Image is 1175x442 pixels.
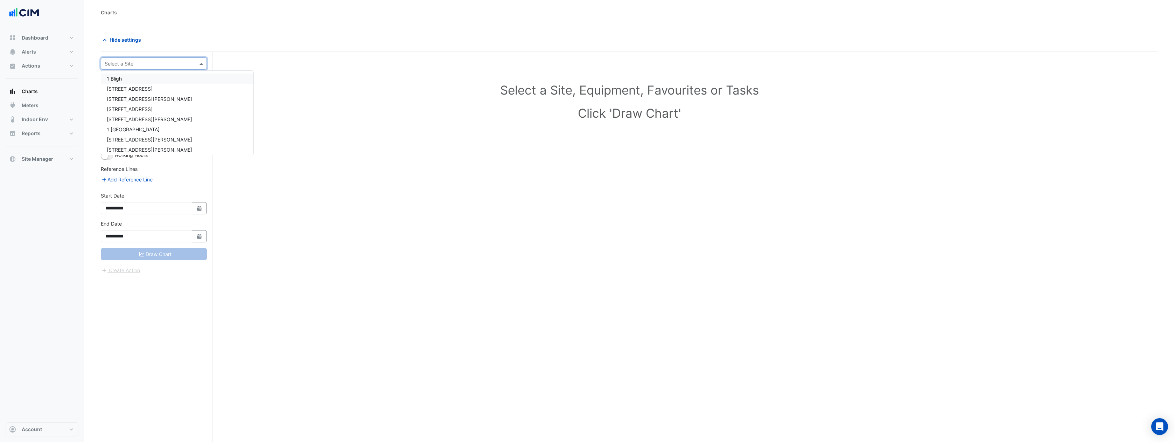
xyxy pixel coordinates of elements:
[101,9,117,16] div: Charts
[6,126,78,140] button: Reports
[1151,418,1168,435] div: Open Intercom Messenger
[101,70,254,155] ng-dropdown-panel: Options list
[107,147,192,153] span: [STREET_ADDRESS][PERSON_NAME]
[6,45,78,59] button: Alerts
[6,152,78,166] button: Site Manager
[9,102,16,109] app-icon: Meters
[101,165,138,173] label: Reference Lines
[101,192,124,199] label: Start Date
[9,62,16,69] app-icon: Actions
[101,34,146,46] button: Hide settings
[22,48,36,55] span: Alerts
[114,152,148,158] span: Working Hours
[101,175,153,184] button: Add Reference Line
[8,6,40,20] img: Company Logo
[22,62,40,69] span: Actions
[22,156,53,163] span: Site Manager
[9,130,16,137] app-icon: Reports
[196,205,203,211] fa-icon: Select Date
[6,84,78,98] button: Charts
[6,59,78,73] button: Actions
[9,88,16,95] app-icon: Charts
[22,102,39,109] span: Meters
[9,34,16,41] app-icon: Dashboard
[22,116,48,123] span: Indoor Env
[107,86,153,92] span: [STREET_ADDRESS]
[6,98,78,112] button: Meters
[6,31,78,45] button: Dashboard
[107,126,160,132] span: 1 [GEOGRAPHIC_DATA]
[107,106,153,112] span: [STREET_ADDRESS]
[22,88,38,95] span: Charts
[9,48,16,55] app-icon: Alerts
[107,137,192,143] span: [STREET_ADDRESS][PERSON_NAME]
[22,426,42,433] span: Account
[101,267,140,272] app-escalated-ticket-create-button: Please correct errors first
[22,34,48,41] span: Dashboard
[9,116,16,123] app-icon: Indoor Env
[110,36,141,43] span: Hide settings
[6,112,78,126] button: Indoor Env
[107,76,122,82] span: 1 Bligh
[101,220,122,227] label: End Date
[6,422,78,436] button: Account
[116,83,1143,97] h1: Select a Site, Equipment, Favourites or Tasks
[196,233,203,239] fa-icon: Select Date
[22,130,41,137] span: Reports
[116,106,1143,120] h1: Click 'Draw Chart'
[107,116,192,122] span: [STREET_ADDRESS][PERSON_NAME]
[107,96,192,102] span: [STREET_ADDRESS][PERSON_NAME]
[9,156,16,163] app-icon: Site Manager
